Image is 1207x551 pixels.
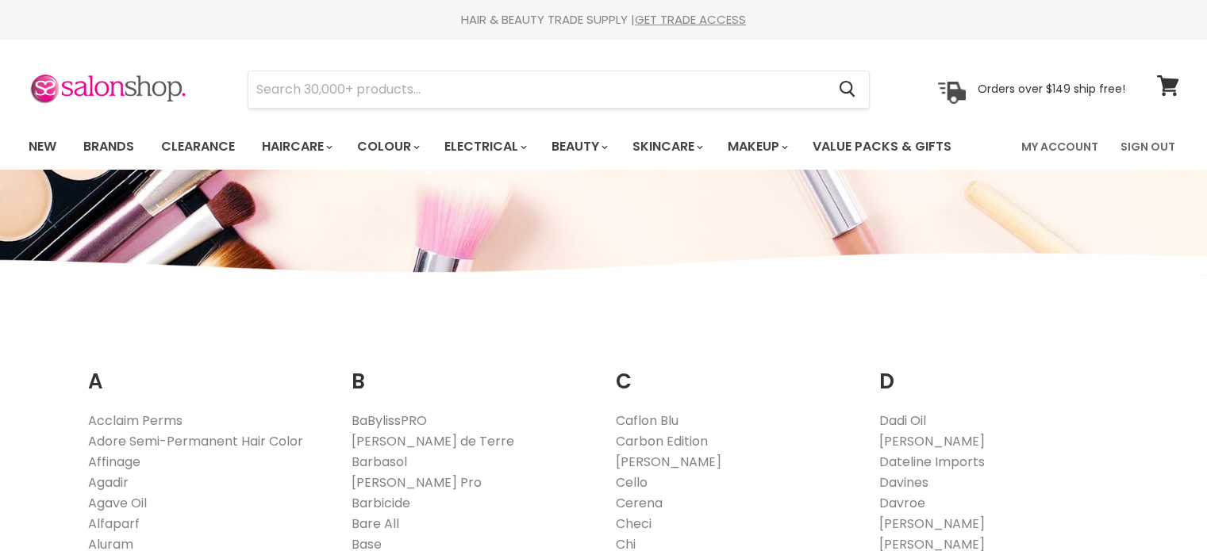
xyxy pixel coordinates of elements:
a: Affinage [88,453,140,471]
p: Orders over $149 ship free! [978,82,1125,96]
a: Makeup [716,130,798,163]
a: Acclaim Perms [88,411,183,430]
a: Sign Out [1111,130,1185,163]
a: Bare All [352,515,399,533]
a: My Account [1012,130,1108,163]
a: Clearance [149,130,247,163]
a: Electrical [432,130,536,163]
a: Caflon Blu [616,411,678,430]
a: Davines [879,473,928,492]
h2: B [352,345,592,398]
a: Value Packs & Gifts [801,130,963,163]
h2: D [879,345,1120,398]
a: Barbasol [352,453,407,471]
a: [PERSON_NAME] [879,515,985,533]
form: Product [248,71,870,109]
a: Dadi Oil [879,411,926,430]
a: Cello [616,473,648,492]
h2: A [88,345,329,398]
h2: C [616,345,856,398]
a: BaBylissPRO [352,411,427,430]
a: Haircare [250,130,342,163]
div: HAIR & BEAUTY TRADE SUPPLY | [9,12,1199,28]
a: GET TRADE ACCESS [635,11,746,28]
a: Agave Oil [88,494,147,512]
a: Davroe [879,494,925,512]
a: Alfaparf [88,515,140,533]
a: Carbon Edition [616,432,708,450]
a: New [17,130,68,163]
a: [PERSON_NAME] Pro [352,473,482,492]
a: [PERSON_NAME] de Terre [352,432,514,450]
a: Dateline Imports [879,453,985,471]
a: [PERSON_NAME] [616,453,721,471]
a: Agadir [88,473,129,492]
a: Beauty [540,130,617,163]
a: Skincare [621,130,713,163]
input: Search [248,71,827,108]
a: Colour [345,130,429,163]
a: Cerena [616,494,663,512]
button: Search [827,71,869,108]
nav: Main [9,124,1199,170]
a: Adore Semi-Permanent Hair Color [88,432,303,450]
a: Checi [616,515,652,533]
a: [PERSON_NAME] [879,432,985,450]
ul: Main menu [17,124,988,170]
a: Barbicide [352,494,410,512]
a: Brands [71,130,146,163]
